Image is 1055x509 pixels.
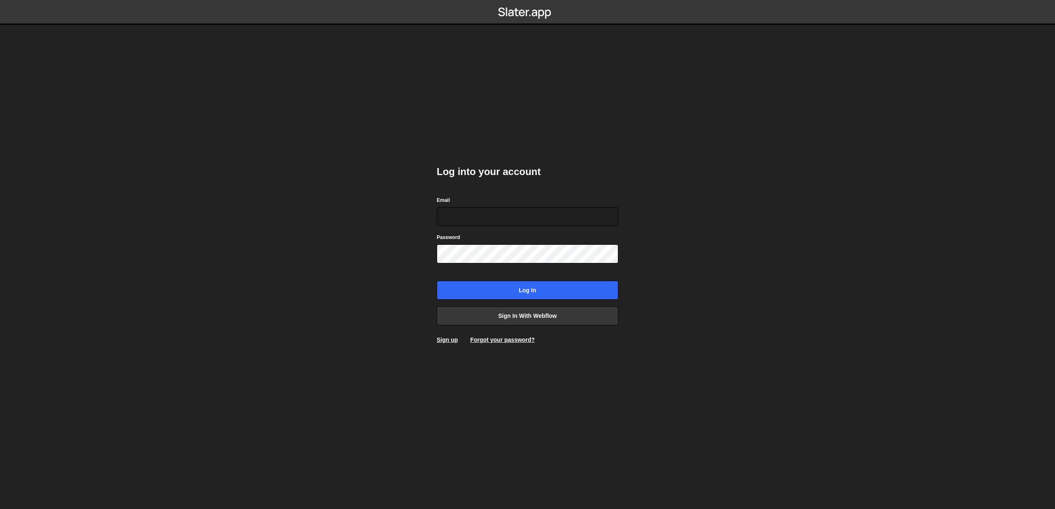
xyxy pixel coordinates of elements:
[437,306,618,325] a: Sign in with Webflow
[437,233,460,241] label: Password
[437,281,618,300] input: Log in
[437,196,450,204] label: Email
[437,336,458,343] a: Sign up
[437,165,618,178] h2: Log into your account
[470,336,535,343] a: Forgot your password?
